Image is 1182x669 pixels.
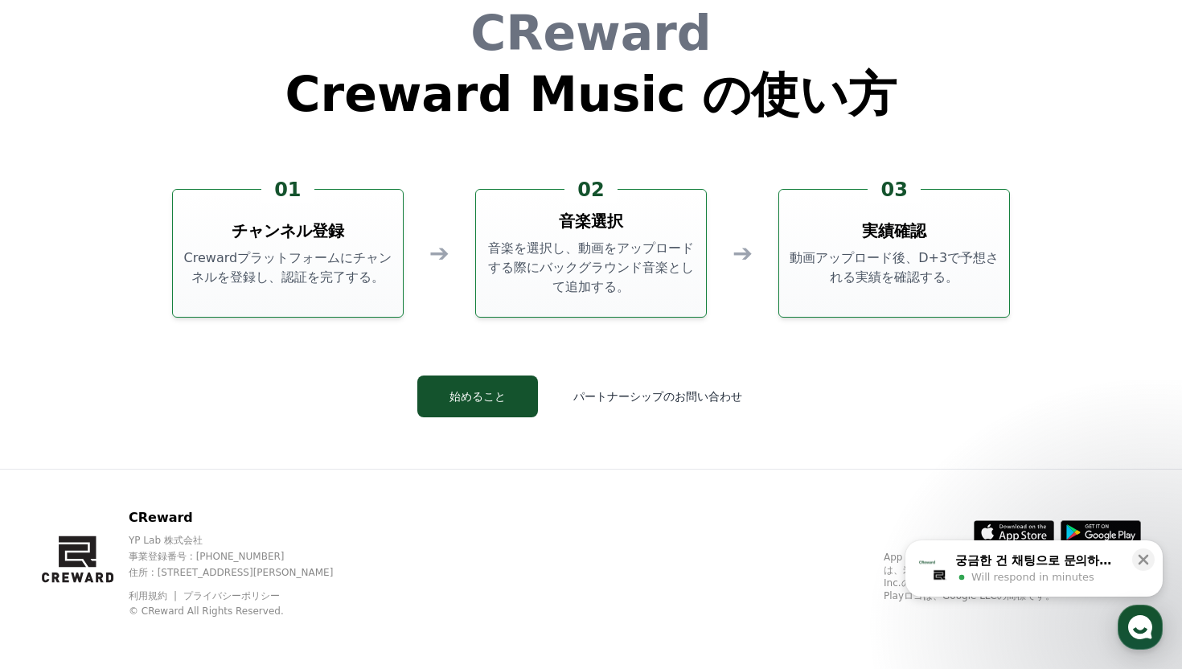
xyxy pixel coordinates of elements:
[429,239,449,268] div: ➔
[129,508,361,527] p: CReward
[41,534,69,547] span: Home
[261,177,314,203] div: 01
[564,177,617,203] div: 02
[179,248,396,287] p: Crewardプラットフォームにチャンネルを登録し、認証を完了する。
[285,9,897,57] h1: CReward
[5,510,106,550] a: Home
[884,551,1141,602] p: App Store、iCloud、iCloud Drive、およびiTunes Storeは、米国およびその他の国や地域で登録されているApple Inc.のサービスマークです。Google P...
[129,534,361,547] p: YP Lab 株式会社
[133,535,181,548] span: Messages
[106,510,207,550] a: Messages
[482,239,700,297] p: 音楽を選択し、動画をアップロードする際にバックグラウンド音楽として追加する。
[207,510,309,550] a: Settings
[733,239,753,268] div: ➔
[238,534,277,547] span: Settings
[129,566,361,579] p: 住所 : [STREET_ADDRESS][PERSON_NAME]
[129,590,179,601] a: 利用規約
[786,248,1003,287] p: 動画アップロード後、D+3で予想される実績を確認する。
[129,550,361,563] p: 事業登録番号 : [PHONE_NUMBER]
[232,220,344,242] h3: チャンネル登録
[862,220,926,242] h3: 実績確認
[285,70,897,118] h1: Creward Music の使い方
[559,210,623,232] h3: 音楽選択
[868,177,920,203] div: 03
[183,590,280,601] a: プライバシーポリシー
[551,376,765,417] button: パートナーシップのお問い合わせ
[417,376,538,417] button: 始めること
[129,605,361,618] p: © CReward All Rights Reserved.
